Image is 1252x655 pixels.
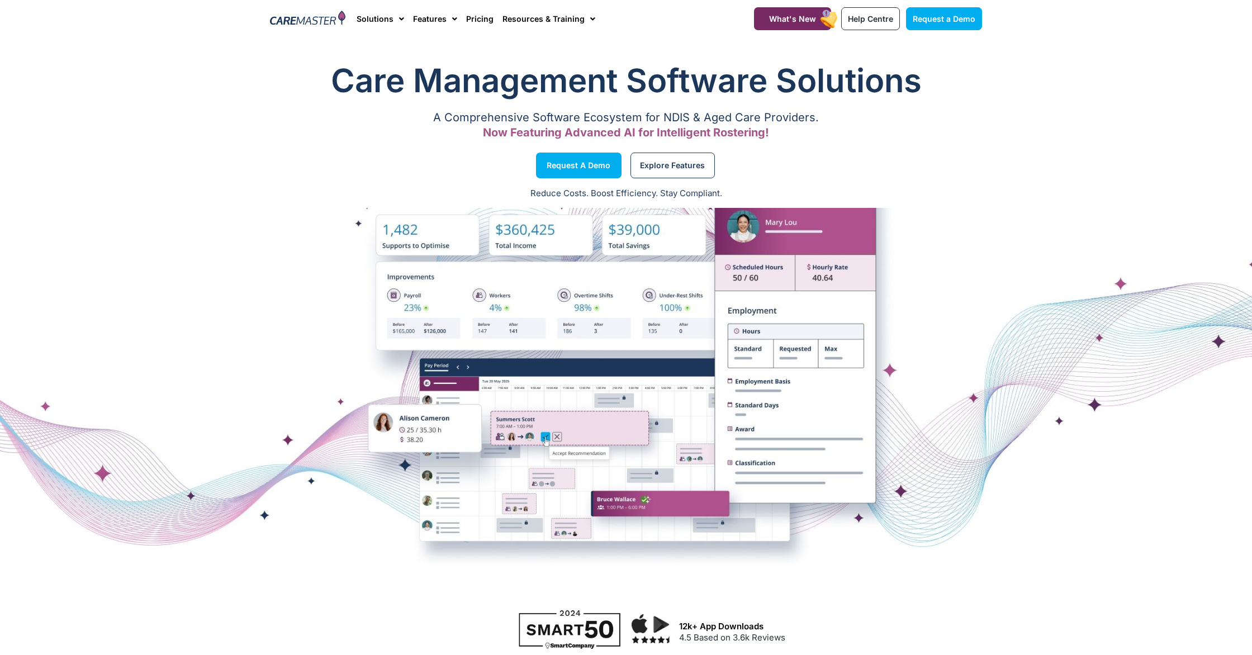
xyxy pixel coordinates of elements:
a: Help Centre [841,7,900,30]
a: Explore Features [630,153,715,178]
span: Now Featuring Advanced AI for Intelligent Rostering! [483,126,769,139]
span: Help Centre [848,14,893,23]
span: Request a Demo [547,163,610,168]
span: What's New [769,14,816,23]
p: Reduce Costs. Boost Efficiency. Stay Compliant. [7,187,1245,200]
p: 4.5 Based on 3.6k Reviews [679,632,976,644]
a: Request a Demo [906,7,982,30]
h1: Care Management Software Solutions [270,58,982,103]
h3: 12k+ App Downloads [679,621,976,632]
span: Request a Demo [913,14,975,23]
img: CareMaster Logo [270,11,345,27]
p: A Comprehensive Software Ecosystem for NDIS & Aged Care Providers. [270,114,982,121]
span: Explore Features [640,163,705,168]
a: Request a Demo [536,153,622,178]
a: What's New [754,7,831,30]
